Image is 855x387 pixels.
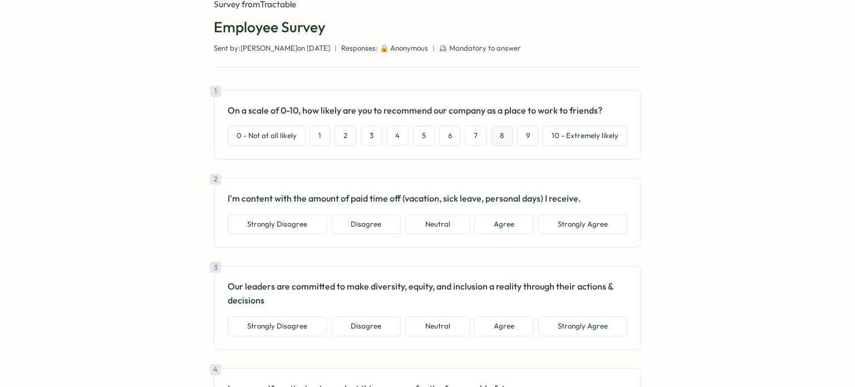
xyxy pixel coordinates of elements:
button: Strongly Agree [538,214,627,234]
button: Neutral [405,316,469,336]
p: On a scale of 0-10, how likely are you to recommend our company as a place to work to friends? [228,104,627,117]
button: Strongly Agree [538,316,627,336]
button: 8 [491,126,513,146]
button: Neutral [405,214,469,234]
span: Responses: 🔒 Anonymous [341,43,428,53]
span: | [335,43,337,53]
div: 3 [210,262,221,273]
span: Sent by: [PERSON_NAME] on [DATE] [214,43,330,53]
div: 1 [210,86,221,97]
h1: Employee Survey [214,17,641,37]
button: Disagree [331,316,401,336]
button: 6 [439,126,461,146]
button: 7 [465,126,487,146]
button: Agree [474,214,534,234]
button: 3 [361,126,382,146]
button: 9 [517,126,539,146]
button: 2 [335,126,356,146]
div: 4 [210,364,221,375]
p: Our leaders are committed to make diversity, equity, and inclusion a reality through their action... [228,280,627,307]
button: 4 [387,126,409,146]
button: 0 - Not at all likely [228,126,306,146]
button: Strongly Disagree [228,316,327,336]
div: 2 [210,174,221,185]
button: Disagree [331,214,401,234]
span: Mandatory to answer [449,43,521,53]
button: 10 - Extremely likely [543,126,627,146]
button: 1 [310,126,331,146]
p: I'm content with the amount of paid time off (vacation, sick leave, personal days) I receive. [228,192,627,205]
button: 5 [413,126,435,146]
button: Agree [474,316,534,336]
span: | [433,43,435,53]
button: Strongly Disagree [228,214,327,234]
